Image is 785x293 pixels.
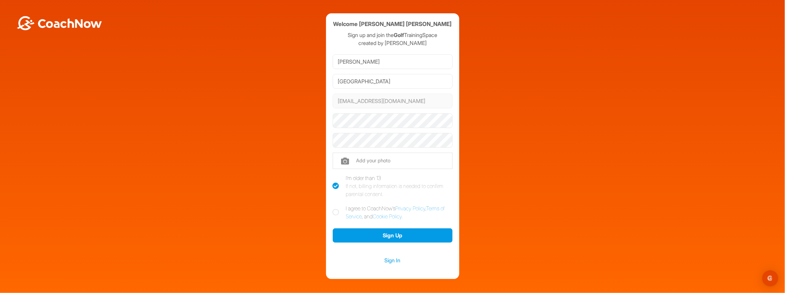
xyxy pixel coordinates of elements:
[333,228,453,243] button: Sign Up
[346,182,453,198] div: If not, billing information is needed to confirm parental consent.
[333,94,453,108] input: Email
[396,205,426,212] a: Privacy Policy
[333,54,453,69] input: First Name
[333,20,452,28] h4: Welcome [PERSON_NAME] [PERSON_NAME]
[333,204,453,220] label: I agree to CoachNow's , , and .
[333,39,453,47] p: created by [PERSON_NAME]
[373,213,402,220] a: Cookie Policy
[394,32,404,38] strong: Golf
[346,205,445,220] a: Terms of Service
[333,74,453,89] input: Last Name
[333,31,453,39] p: Sign up and join the TrainingSpace
[346,174,453,198] div: I'm older than 13
[762,270,778,286] div: Open Intercom Messenger
[16,16,103,30] img: BwLJSsUCoWCh5upNqxVrqldRgqLPVwmV24tXu5FoVAoFEpwwqQ3VIfuoInZCoVCoTD4vwADAC3ZFMkVEQFDAAAAAElFTkSuQmCC
[333,256,453,265] a: Sign In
